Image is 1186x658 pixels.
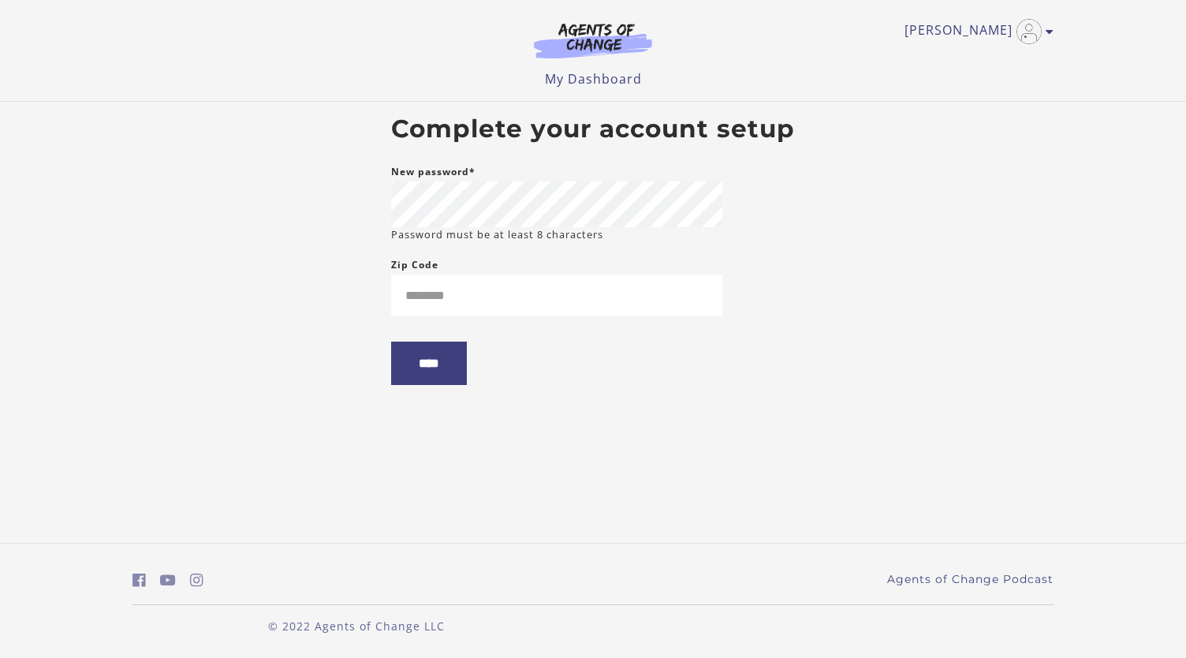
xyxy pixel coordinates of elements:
[517,22,669,58] img: Agents of Change Logo
[132,618,580,634] p: © 2022 Agents of Change LLC
[391,114,795,144] h2: Complete your account setup
[132,573,146,588] i: https://www.facebook.com/groups/aswbtestprep (Open in a new window)
[887,571,1054,588] a: Agents of Change Podcast
[545,70,642,88] a: My Dashboard
[190,569,203,592] a: https://www.instagram.com/agentsofchangeprep/ (Open in a new window)
[391,163,476,181] label: New password*
[190,573,203,588] i: https://www.instagram.com/agentsofchangeprep/ (Open in a new window)
[391,227,603,242] small: Password must be at least 8 characters
[160,573,176,588] i: https://www.youtube.com/c/AgentsofChangeTestPrepbyMeaganMitchell (Open in a new window)
[391,256,438,275] label: Zip Code
[904,19,1046,44] a: Toggle menu
[132,569,146,592] a: https://www.facebook.com/groups/aswbtestprep (Open in a new window)
[160,569,176,592] a: https://www.youtube.com/c/AgentsofChangeTestPrepbyMeaganMitchell (Open in a new window)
